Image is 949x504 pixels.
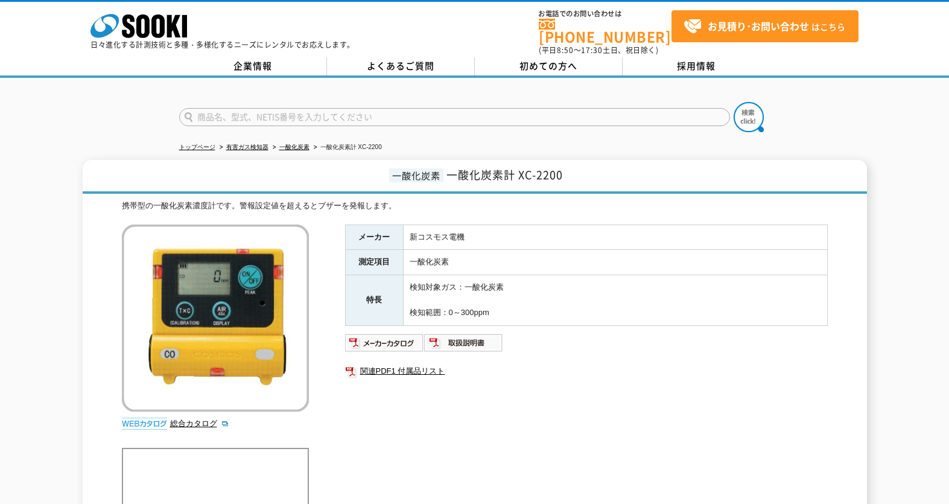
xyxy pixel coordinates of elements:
[424,341,503,350] a: 取扱説明書
[122,418,167,430] img: webカタログ
[345,275,403,325] th: 特長
[519,59,577,72] span: 初めての方へ
[327,57,475,75] a: よくあるご質問
[345,363,828,379] a: 関連PDF1 付属品リスト
[671,10,859,42] a: お見積り･お問い合わせはこちら
[345,341,424,350] a: メーカーカタログ
[170,419,229,428] a: 総合カタログ
[345,250,403,275] th: 測定項目
[623,57,770,75] a: 採用情報
[179,108,730,126] input: 商品名、型式、NETIS番号を入力してください
[345,225,403,250] th: メーカー
[403,275,827,325] td: 検知対象ガス：一酸化炭素 検知範囲：0～300ppm
[734,102,764,132] img: btn_search.png
[389,168,443,182] span: 一酸化炭素
[539,19,671,43] a: [PHONE_NUMBER]
[539,45,658,56] span: (平日 ～ 土日、祝日除く)
[90,41,355,48] p: 日々進化する計測技術と多種・多様化するニーズにレンタルでお応えします。
[475,57,623,75] a: 初めての方へ
[684,18,845,36] span: はこちら
[345,333,424,352] img: メーカーカタログ
[179,57,327,75] a: 企業情報
[226,144,268,150] a: 有害ガス検知器
[446,167,563,183] span: 一酸化炭素計 XC-2200
[539,10,671,18] span: お電話でのお問い合わせは
[424,333,503,352] img: 取扱説明書
[557,45,574,56] span: 8:50
[581,45,603,56] span: 17:30
[403,225,827,250] td: 新コスモス電機
[122,225,309,412] img: 一酸化炭素計 XC-2200
[179,144,215,150] a: トップページ
[279,144,309,150] a: 一酸化炭素
[122,200,828,212] div: 携帯型の一酸化炭素濃度計です。警報設定値を超えるとブザーを発報します。
[403,250,827,275] td: 一酸化炭素
[311,141,382,154] li: 一酸化炭素計 XC-2200
[708,19,809,33] strong: お見積り･お問い合わせ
